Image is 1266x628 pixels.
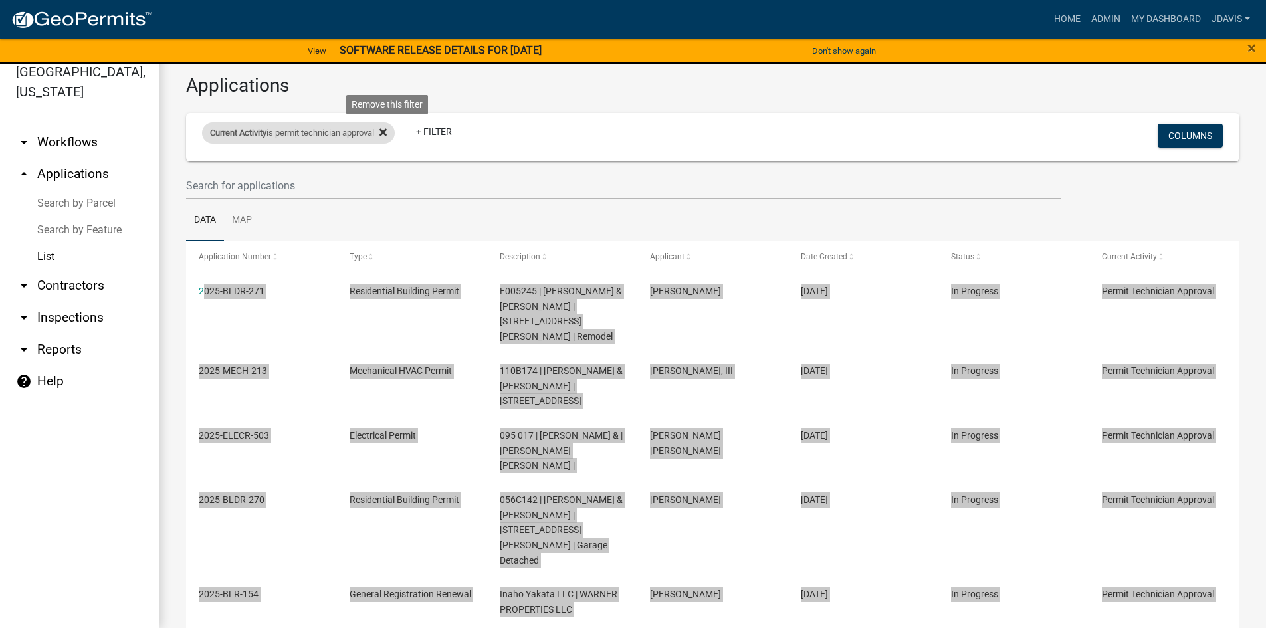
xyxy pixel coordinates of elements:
span: 09/08/2025 [801,366,828,376]
a: 2025-BLDR-270 [199,494,264,505]
a: Permit Technician Approval [1102,589,1214,599]
span: 09/08/2025 [801,430,828,441]
span: 095 017 | VELASQUEZ AURELIO & | DULCE MARIA MENDOZA MARTINEZ | [500,430,623,471]
a: 2025-BLR-154 [199,589,259,599]
i: help [16,373,32,389]
a: 2025-MECH-213 [199,366,267,376]
a: Data [186,199,224,242]
a: Home [1049,7,1086,32]
span: Residential Building Permit [350,286,459,296]
span: Electrical Permit [350,430,416,441]
datatable-header-cell: Current Activity [1089,241,1239,273]
i: arrow_drop_down [16,310,32,326]
datatable-header-cell: Status [938,241,1089,273]
span: 09/07/2025 [801,589,828,599]
span: Inaho Yakata LLC | WARNER PROPERTIES LLC [500,589,617,615]
a: Permit Technician Approval [1102,430,1214,441]
span: Status [951,252,974,261]
button: Columns [1158,124,1223,148]
span: Stephen Kitchen [650,286,721,296]
datatable-header-cell: Application Number [186,241,336,273]
span: 110B174 | ZUMBAHLEN DANE & LAUREN | 127 N Steel Bridge Rd [500,366,623,407]
button: Don't show again [807,40,881,62]
a: Permit Technician Approval [1102,366,1214,376]
input: Search for applications [186,172,1061,199]
h3: Applications [186,74,1239,97]
span: Application Number [199,252,271,261]
a: 2025-ELECR-503 [199,430,269,441]
datatable-header-cell: Type [336,241,486,273]
span: × [1247,39,1256,57]
span: 09/08/2025 [801,286,828,296]
a: Permit Technician Approval [1102,286,1214,296]
span: 056C142 | PLATT STEPHEN F & JULIE R | 202 THOMAS DR | Garage Detached [500,494,623,566]
span: Miaoying Wu [650,589,721,599]
i: arrow_drop_down [16,134,32,150]
datatable-header-cell: Description [487,241,637,273]
i: arrow_drop_down [16,342,32,358]
a: Admin [1086,7,1126,32]
span: Type [350,252,367,261]
span: Description [500,252,540,261]
span: In Progress [951,286,998,296]
a: View [302,40,332,62]
span: In Progress [951,589,998,599]
span: Applicant [650,252,685,261]
div: is permit technician approval [202,122,395,144]
a: Permit Technician Approval [1102,494,1214,505]
datatable-header-cell: Date Created [788,241,938,273]
a: 2025-BLDR-271 [199,286,264,296]
i: arrow_drop_down [16,278,32,294]
span: Stephen Frank Platt [650,494,721,505]
button: Close [1247,40,1256,56]
span: Current Activity [210,128,266,138]
span: In Progress [951,430,998,441]
a: Map [224,199,260,242]
span: In Progress [951,366,998,376]
div: Remove this filter [346,95,428,114]
a: + Filter [405,120,463,144]
span: Mechanical HVAC Permit [350,366,452,376]
i: arrow_drop_up [16,166,32,182]
span: Jack Wright, III [650,366,733,376]
span: Current Activity [1102,252,1157,261]
span: In Progress [951,494,998,505]
span: 09/08/2025 [801,494,828,505]
span: General Registration Renewal [350,589,471,599]
datatable-header-cell: Applicant [637,241,788,273]
span: William Jeffrey Brooks [650,430,721,456]
span: Date Created [801,252,847,261]
a: jdavis [1206,7,1255,32]
a: My Dashboard [1126,7,1206,32]
span: Residential Building Permit [350,494,459,505]
strong: SOFTWARE RELEASE DETAILS FOR [DATE] [340,44,542,56]
span: E005245 | COFER RICHARD & GAYLE | 126 PHILLIPS DR | Remodel [500,286,622,342]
